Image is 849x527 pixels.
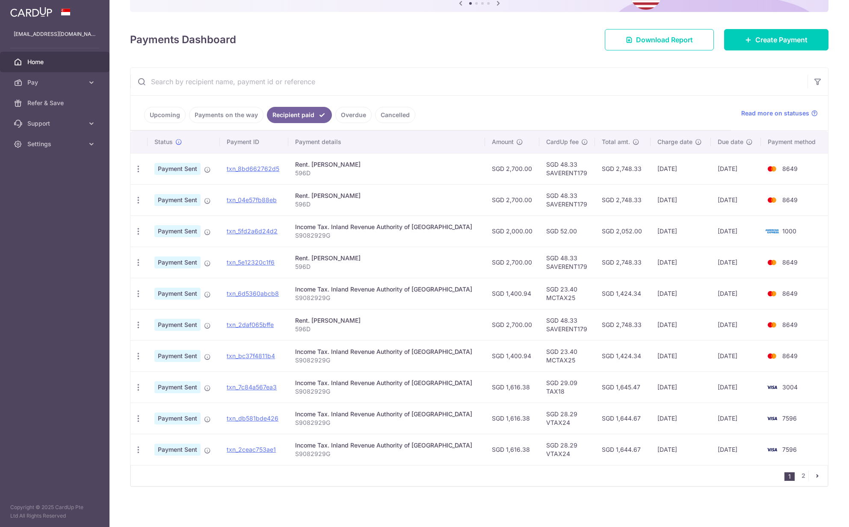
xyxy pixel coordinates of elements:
td: [DATE] [711,215,761,247]
span: Payment Sent [154,350,201,362]
td: SGD 1,645.47 [595,371,651,403]
td: SGD 1,616.38 [485,403,539,434]
td: SGD 2,052.00 [595,215,651,247]
a: txn_6d5360abcb8 [227,290,279,297]
a: txn_5fd2a6d24d2 [227,227,278,235]
span: Payment Sent [154,444,201,456]
span: CardUp fee [546,138,579,146]
li: 1 [784,472,795,481]
span: Payment Sent [154,256,201,268]
td: SGD 23.40 MCTAX25 [539,278,595,309]
span: Status [154,138,173,146]
p: 596D [295,169,478,177]
span: Home [27,58,84,66]
img: CardUp [10,7,52,17]
div: Income Tax. Inland Revenue Authority of [GEOGRAPHIC_DATA] [295,410,478,418]
td: SGD 48.33 SAVERENT179 [539,184,595,215]
span: 8649 [782,196,798,203]
td: SGD 2,700.00 [485,153,539,184]
td: SGD 1,616.38 [485,371,539,403]
nav: pager [784,465,828,486]
span: Amount [492,138,514,146]
span: 7596 [782,415,797,422]
img: Bank Card [763,320,781,330]
td: SGD 1,400.94 [485,278,539,309]
span: Payment Sent [154,163,201,175]
img: Bank Card [763,257,781,268]
td: SGD 1,644.67 [595,434,651,465]
div: Rent. [PERSON_NAME] [295,254,478,262]
span: Read more on statuses [741,109,809,118]
td: [DATE] [711,403,761,434]
span: Due date [718,138,743,146]
p: S9082929G [295,356,478,365]
td: [DATE] [651,153,710,184]
span: 3004 [782,383,798,391]
a: txn_2ceac753ae1 [227,446,276,453]
p: S9082929G [295,450,478,458]
td: SGD 2,748.33 [595,184,651,215]
td: SGD 52.00 [539,215,595,247]
a: Overdue [335,107,372,123]
td: [DATE] [711,340,761,371]
td: [DATE] [651,403,710,434]
img: Bank Card [763,382,781,392]
a: Read more on statuses [741,109,818,118]
img: Bank Card [763,445,781,455]
td: [DATE] [711,278,761,309]
td: SGD 28.29 VTAX24 [539,434,595,465]
a: Download Report [605,29,714,50]
span: Download Report [636,35,693,45]
span: Payment Sent [154,319,201,331]
span: Pay [27,78,84,87]
div: Rent. [PERSON_NAME] [295,316,478,325]
td: [DATE] [711,153,761,184]
td: SGD 48.33 SAVERENT179 [539,247,595,278]
td: SGD 1,400.94 [485,340,539,371]
img: Bank Card [763,226,781,236]
p: [EMAIL_ADDRESS][DOMAIN_NAME] [14,30,96,38]
td: [DATE] [651,184,710,215]
span: 8649 [782,352,798,359]
td: SGD 1,424.34 [595,278,651,309]
img: Bank Card [763,413,781,424]
a: txn_8bd662762d5 [227,165,279,172]
a: Create Payment [724,29,828,50]
td: [DATE] [651,278,710,309]
span: Refer & Save [27,99,84,107]
a: txn_7c84a567ea3 [227,383,277,391]
p: S9082929G [295,418,478,427]
p: 596D [295,325,478,333]
p: S9082929G [295,294,478,302]
span: Total amt. [602,138,630,146]
td: [DATE] [711,371,761,403]
td: SGD 48.33 SAVERENT179 [539,309,595,340]
td: [DATE] [711,309,761,340]
td: [DATE] [711,247,761,278]
span: 8649 [782,321,798,328]
td: [DATE] [651,247,710,278]
td: [DATE] [651,215,710,247]
span: Payment Sent [154,225,201,237]
a: Payments on the way [189,107,263,123]
div: Income Tax. Inland Revenue Authority of [GEOGRAPHIC_DATA] [295,347,478,356]
td: SGD 1,644.67 [595,403,651,434]
td: SGD 2,000.00 [485,215,539,247]
td: SGD 28.29 VTAX24 [539,403,595,434]
td: SGD 2,748.33 [595,309,651,340]
span: Payment Sent [154,194,201,206]
div: Income Tax. Inland Revenue Authority of [GEOGRAPHIC_DATA] [295,379,478,387]
td: [DATE] [651,309,710,340]
span: 8649 [782,290,798,297]
td: [DATE] [711,434,761,465]
td: SGD 1,424.34 [595,340,651,371]
span: Charge date [657,138,692,146]
td: [DATE] [711,184,761,215]
span: 8649 [782,259,798,266]
td: [DATE] [651,371,710,403]
span: 1000 [782,227,796,235]
span: Support [27,119,84,128]
td: SGD 2,700.00 [485,309,539,340]
div: Rent. [PERSON_NAME] [295,191,478,200]
span: Payment Sent [154,288,201,300]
